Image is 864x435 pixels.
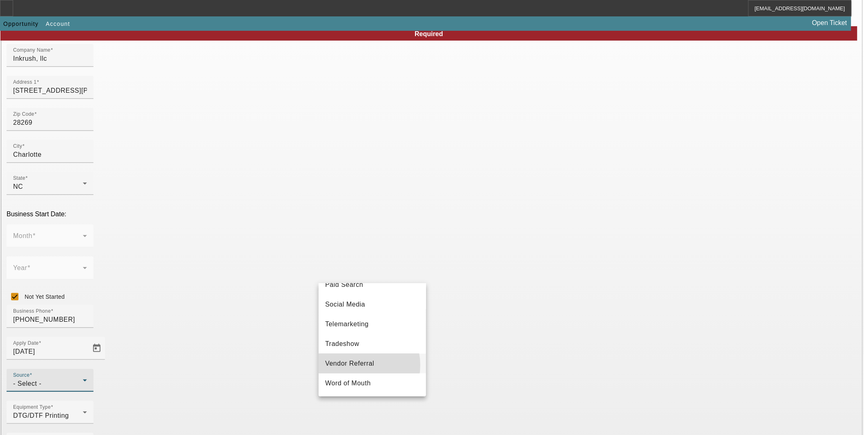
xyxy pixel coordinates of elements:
span: Social Media [325,300,365,309]
span: Tradeshow [325,339,359,349]
span: Paid Search [325,280,363,290]
span: Word of Mouth [325,378,371,388]
span: Vendor Referral [325,359,374,369]
span: Telemarketing [325,319,369,329]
